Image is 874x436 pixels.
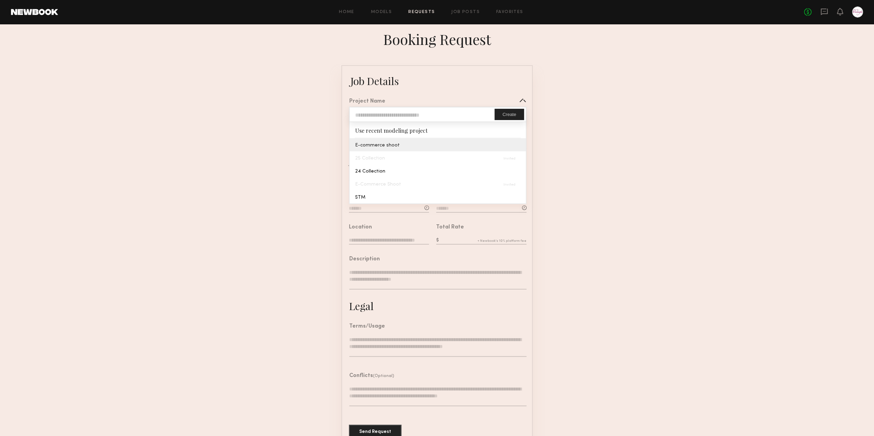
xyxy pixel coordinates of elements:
[350,122,526,138] div: Use recent modeling project
[496,10,523,14] a: Favorites
[408,10,435,14] a: Requests
[451,10,480,14] a: Job Posts
[349,225,372,230] div: Location
[350,151,526,164] div: 25 Collection
[349,99,385,104] div: Project Name
[373,374,394,378] span: (Optional)
[383,30,491,49] div: Booking Request
[350,74,399,88] div: Job Details
[350,177,526,190] div: E-Commerce Shoot
[349,324,385,329] div: Terms/Usage
[371,10,392,14] a: Models
[339,10,354,14] a: Home
[436,225,464,230] div: Total Rate
[350,164,526,177] div: 24 Collection
[350,138,526,151] div: E-commerce shoot
[495,109,524,120] button: Create
[349,257,380,262] div: Description
[350,190,526,203] div: STM
[349,299,374,313] div: Legal
[349,373,394,379] header: Conflicts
